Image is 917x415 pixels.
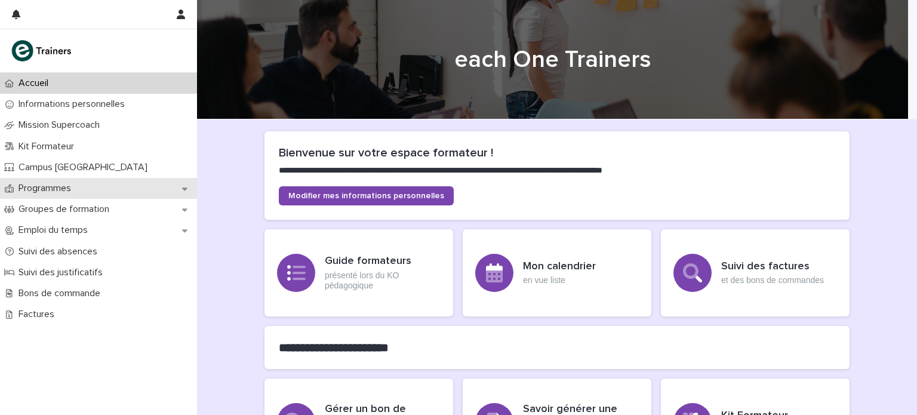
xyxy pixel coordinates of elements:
[264,229,453,316] a: Guide formateursprésenté lors du KO pédagogique
[14,141,84,152] p: Kit Formateur
[10,39,75,63] img: K0CqGN7SDeD6s4JG8KQk
[325,270,441,291] p: présenté lors du KO pédagogique
[523,260,596,273] h3: Mon calendrier
[279,186,454,205] a: Modifier mes informations personnelles
[14,99,134,110] p: Informations personnelles
[721,275,824,285] p: et des bons de commandes
[260,45,845,74] h1: each One Trainers
[14,204,119,215] p: Groupes de formation
[463,229,651,316] a: Mon calendrieren vue liste
[14,162,157,173] p: Campus [GEOGRAPHIC_DATA]
[14,246,107,257] p: Suivi des absences
[14,225,97,236] p: Emploi du temps
[661,229,850,316] a: Suivi des factureset des bons de commandes
[288,192,444,200] span: Modifier mes informations personnelles
[14,183,81,194] p: Programmes
[14,78,58,89] p: Accueil
[523,275,596,285] p: en vue liste
[14,309,64,320] p: Factures
[325,255,441,268] h3: Guide formateurs
[721,260,824,273] h3: Suivi des factures
[14,288,110,299] p: Bons de commande
[14,119,109,131] p: Mission Supercoach
[279,146,835,160] h2: Bienvenue sur votre espace formateur !
[14,267,112,278] p: Suivi des justificatifs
